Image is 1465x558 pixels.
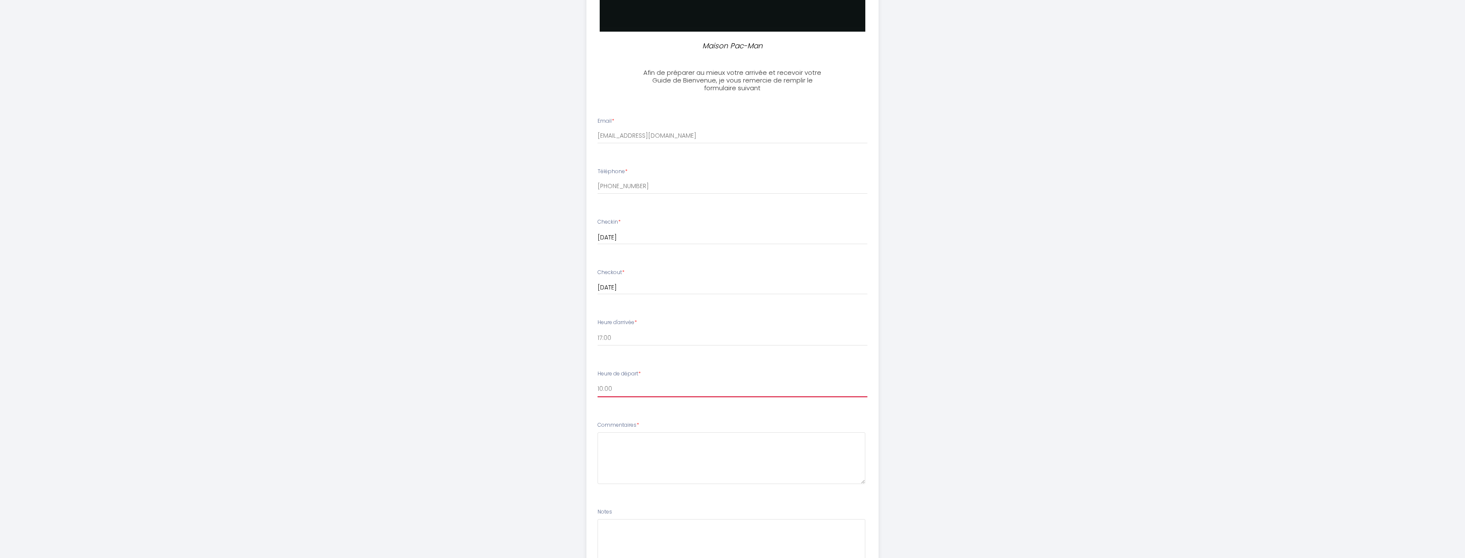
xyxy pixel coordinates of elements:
label: Heure de départ [598,370,641,378]
label: Téléphone [598,168,627,176]
label: Notes [598,508,612,516]
p: Maison Pac-Man [641,40,824,52]
label: Checkin [598,218,621,226]
label: Checkout [598,269,624,277]
label: Commentaires [598,421,639,429]
label: Email [598,117,614,125]
h3: Afin de préparer au mieux votre arrivée et recevoir votre Guide de Bienvenue, je vous remercie de... [637,69,828,92]
label: Heure d'arrivée [598,319,637,327]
